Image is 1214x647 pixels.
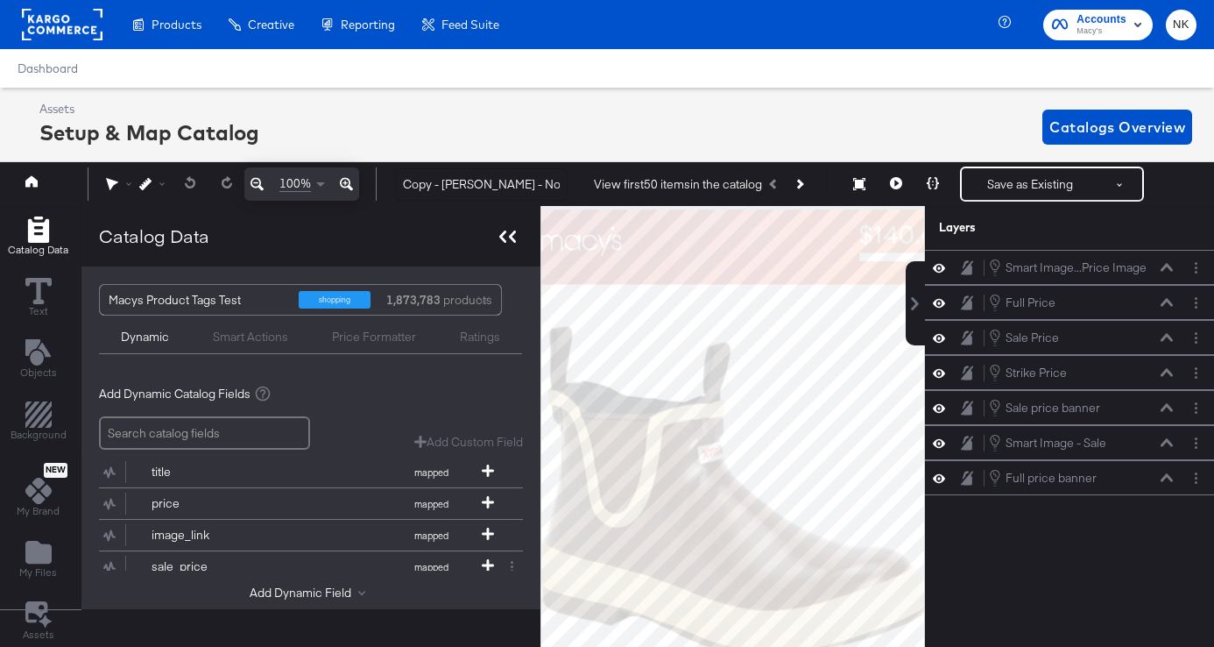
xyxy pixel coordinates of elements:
span: My Files [19,565,57,579]
button: AccountsMacy's [1043,10,1153,40]
div: price [152,495,279,512]
button: Layer Options [1187,329,1205,347]
div: View first 50 items in the catalog [594,176,762,193]
span: mapped [383,530,479,542]
div: Assets [39,101,259,117]
button: titlemapped [99,457,501,487]
span: Accounts [1076,11,1126,29]
button: Next Product [787,168,811,200]
button: pricemapped [99,488,501,519]
span: Objects [20,366,57,380]
button: Layer Options [1187,434,1205,452]
button: Layer Options [1187,364,1205,382]
div: Sale Price [1006,330,1059,346]
div: Full price banner [1006,470,1097,487]
span: New [44,465,67,476]
button: Smart Image - Sale [988,433,1107,452]
span: NK [1173,15,1189,35]
button: NewMy Brand [6,459,70,523]
div: Dynamic [121,329,169,345]
div: Ratings [460,329,500,345]
button: Add Text [10,336,67,386]
div: Smart Image - Sale [1006,435,1106,451]
a: Dashboard [18,61,78,75]
span: Assets [23,628,54,642]
span: Macy's [1076,25,1126,39]
span: mapped [383,466,479,479]
button: NK [1166,10,1196,40]
button: Catalogs Overview [1042,110,1192,145]
button: Save as Existing [962,168,1098,200]
span: Feed Suite [441,18,499,32]
div: Smart Actions [213,329,288,345]
span: Catalogs Overview [1049,115,1185,139]
button: Full price banner [988,468,1098,487]
div: Price Formatter [332,329,416,345]
span: Catalog Data [8,243,68,257]
div: Setup & Map Catalog [39,117,259,147]
div: pricemapped [99,488,523,519]
span: My Brand [17,504,60,518]
div: Catalog Data [99,224,209,249]
div: titlemapped [99,457,523,487]
span: mapped [383,498,479,510]
span: Text [29,304,48,318]
button: Full Price [988,293,1056,312]
div: Sale price banner [1006,400,1100,416]
div: Full Price [1006,295,1055,311]
button: Add Custom Field [414,434,523,451]
span: Background [11,428,67,442]
button: Layer Options [1187,399,1205,417]
span: Products [152,18,201,32]
span: Add Dynamic Catalog Fields [99,386,251,402]
div: Strike Price [1006,365,1067,381]
div: sale_price [152,558,279,575]
div: title [152,464,279,480]
button: Strike Price [988,363,1068,382]
button: sale_pricemapped [99,551,501,582]
div: image_linkmapped [99,520,523,551]
button: Sale Price [988,328,1060,347]
div: Smart Image...Price Image [1006,260,1147,276]
div: shopping [299,291,371,309]
span: Creative [248,18,294,32]
button: Add Dynamic Field [250,585,372,601]
span: 100% [279,175,311,192]
button: Sale price banner [988,398,1101,417]
button: Text [15,274,62,324]
div: Macys Product Tags Test [109,285,286,315]
button: Layer Options [1187,469,1205,487]
button: image_linkmapped [99,520,501,551]
button: Smart Image...Price Image [988,258,1147,277]
button: Add Files [9,535,67,585]
button: Assets [12,596,65,647]
button: Layer Options [1187,294,1205,312]
strong: 1,873,783 [384,285,443,315]
button: Layer Options [1187,259,1205,277]
span: Reporting [341,18,395,32]
div: products [384,285,436,315]
span: mapped [383,561,479,573]
div: Layers [939,219,1118,236]
div: sale_pricemapped [99,551,523,582]
input: Search catalog fields [99,416,310,451]
div: image_link [152,527,279,544]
